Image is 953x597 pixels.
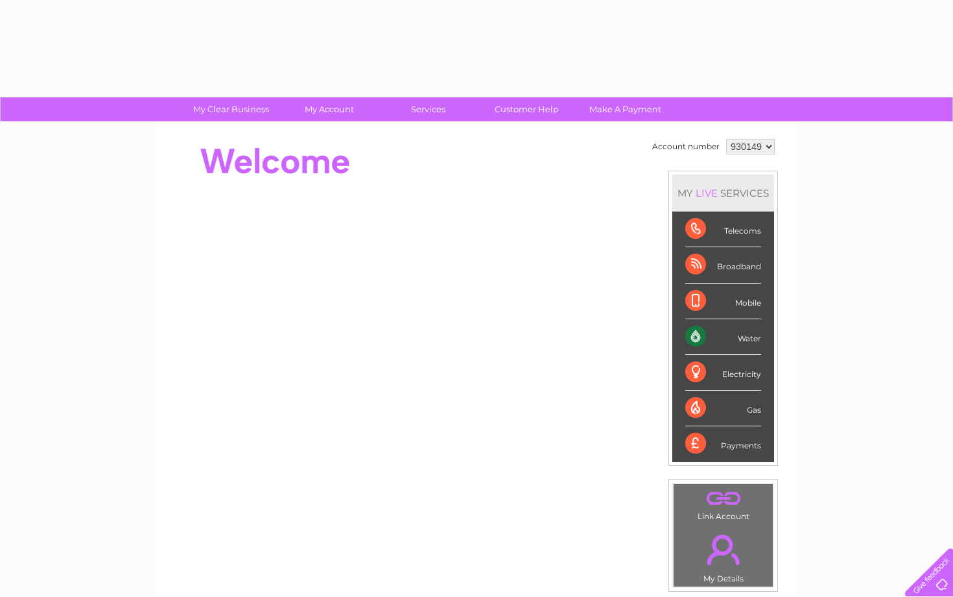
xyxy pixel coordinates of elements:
a: My Account [276,97,383,121]
td: Link Account [673,483,773,524]
a: Customer Help [473,97,580,121]
div: Mobile [685,284,761,319]
a: Make A Payment [572,97,679,121]
a: My Clear Business [178,97,285,121]
div: Payments [685,426,761,461]
div: Electricity [685,355,761,391]
a: . [677,487,770,510]
div: Broadband [685,247,761,283]
div: Telecoms [685,212,761,247]
div: Gas [685,391,761,426]
td: Account number [649,136,723,158]
td: My Details [673,524,773,587]
div: LIVE [693,187,720,199]
div: MY SERVICES [672,175,774,212]
div: Water [685,319,761,355]
a: Services [375,97,482,121]
a: . [677,527,770,572]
